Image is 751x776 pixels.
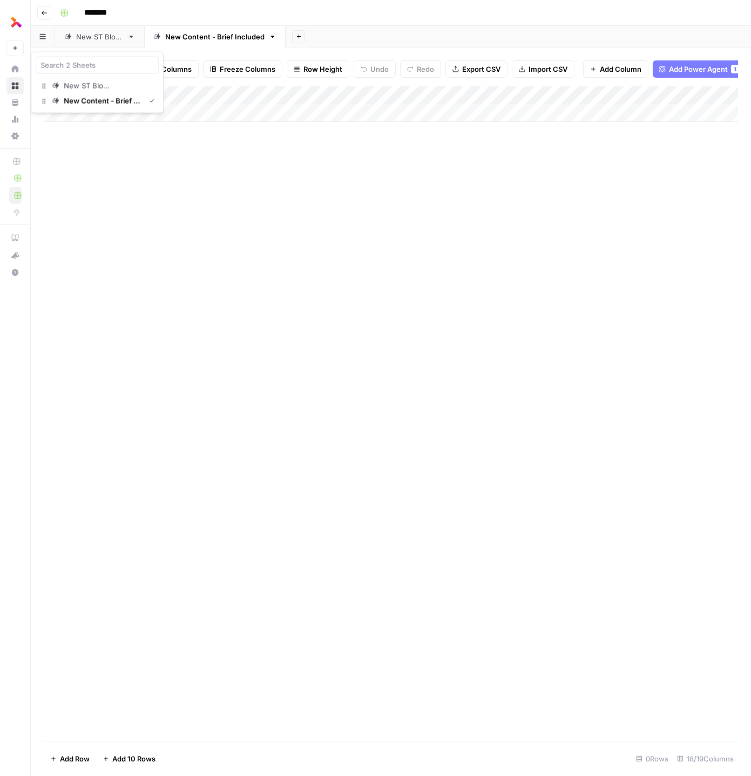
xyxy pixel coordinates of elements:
img: Thoughtful AI Content Engine Logo [6,12,26,32]
span: Add Row [60,753,90,764]
a: Browse [6,77,24,94]
a: New Content - Brief Included [36,93,159,108]
a: New ST Blogs [36,78,159,93]
button: Add Column [583,60,648,78]
button: Add 10 Rows [96,750,162,767]
span: Add Power Agent [669,64,728,74]
button: Row Height [287,60,349,78]
span: Row Height [303,64,342,74]
span: Undo [370,64,389,74]
div: 1 [731,65,740,73]
span: 1 [734,65,737,73]
button: Freeze Columns [203,60,282,78]
button: Redo [400,60,441,78]
div: New ST Blogs [64,80,111,91]
a: AirOps Academy [6,229,24,247]
a: New ST Blogs [55,26,144,47]
span: Add Column [600,64,641,74]
button: What's new? [6,247,24,264]
button: Add Row [44,750,96,767]
div: New Content - Brief Included [165,31,265,42]
div: 18/19 Columns [673,750,738,767]
span: Add 10 Rows [112,753,155,764]
button: Import CSV [512,60,574,78]
button: Add Power Agent1 [653,60,744,78]
button: Undo [354,60,396,78]
a: Home [6,60,24,78]
span: 19 Columns [152,64,192,74]
button: Export CSV [445,60,508,78]
span: Freeze Columns [220,64,275,74]
span: Export CSV [462,64,500,74]
button: Help + Support [6,264,24,281]
input: Search 2 Sheets [40,60,154,71]
a: New Content - Brief Included [144,26,286,47]
span: Redo [417,64,434,74]
div: 0 Rows [632,750,673,767]
a: Your Data [6,94,24,111]
a: Usage [6,111,24,128]
div: New ST Blogs [76,31,123,42]
button: Workspace: Thoughtful AI Content Engine [6,9,24,36]
div: What's new? [7,247,23,263]
a: Settings [6,127,24,145]
span: Import CSV [529,64,567,74]
div: New Content - Brief Included [64,96,140,106]
button: 19 Columns [136,60,199,78]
